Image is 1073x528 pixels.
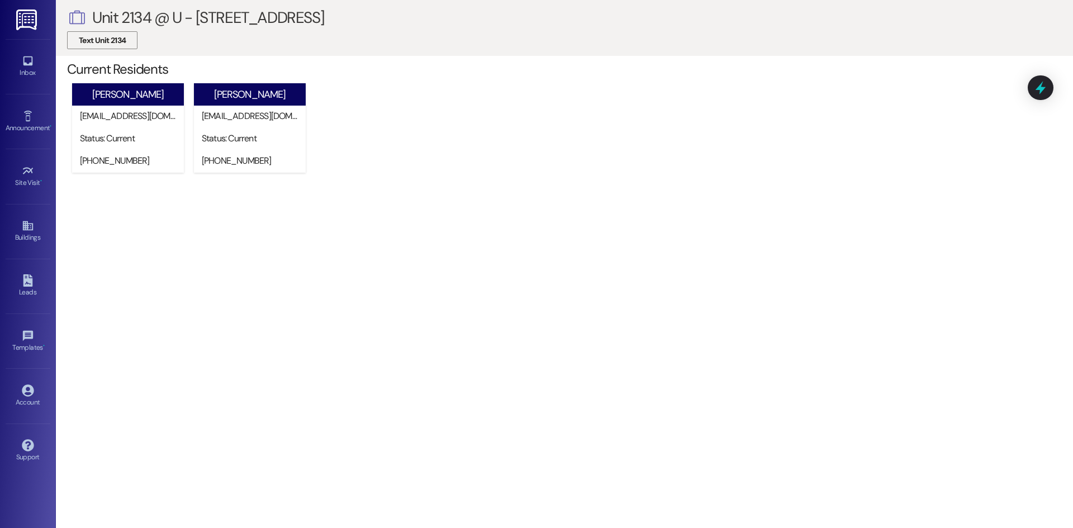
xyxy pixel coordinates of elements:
[92,12,324,23] div: Unit 2134 @ U - [STREET_ADDRESS]
[80,155,181,167] div: [PHONE_NUMBER]
[40,177,42,185] span: •
[80,110,181,122] div: [EMAIL_ADDRESS][DOMAIN_NAME]
[6,326,50,356] a: Templates •
[6,381,50,411] a: Account
[67,31,137,49] button: Text Unit 2134
[202,110,303,122] div: [EMAIL_ADDRESS][DOMAIN_NAME]
[67,7,87,29] i: 
[16,9,39,30] img: ResiDesk Logo
[6,271,50,301] a: Leads
[6,436,50,466] a: Support
[202,155,303,167] div: [PHONE_NUMBER]
[214,89,286,101] div: [PERSON_NAME]
[202,132,303,144] div: Status: Current
[50,122,51,130] span: •
[67,63,1073,75] div: Current Residents
[43,342,45,350] span: •
[6,161,50,192] a: Site Visit •
[6,216,50,246] a: Buildings
[6,51,50,82] a: Inbox
[80,132,181,144] div: Status: Current
[92,89,164,101] div: [PERSON_NAME]
[79,35,126,46] span: Text Unit 2134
